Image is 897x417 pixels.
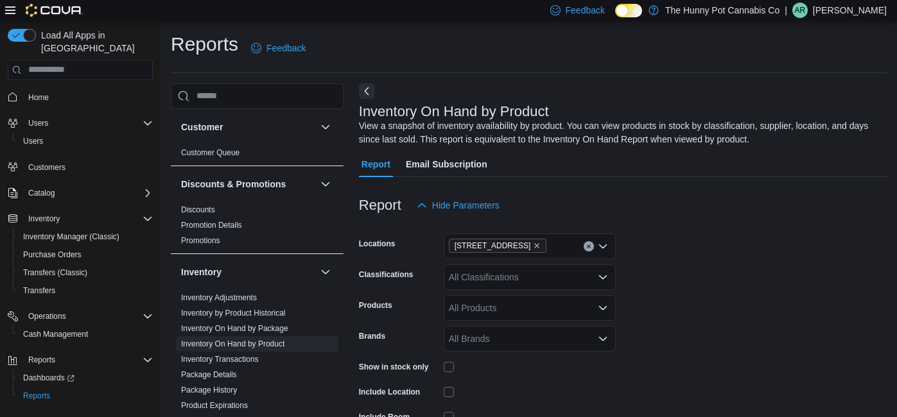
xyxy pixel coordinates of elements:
[266,42,306,55] span: Feedback
[13,264,158,282] button: Transfers (Classic)
[23,232,119,242] span: Inventory Manager (Classic)
[181,266,222,278] h3: Inventory
[181,324,288,333] a: Inventory On Hand by Package
[26,4,83,17] img: Cova
[181,308,286,318] span: Inventory by Product Historical
[406,151,487,177] span: Email Subscription
[23,211,153,226] span: Inventory
[23,185,60,201] button: Catalog
[181,339,284,349] span: Inventory On Hand by Product
[23,352,153,368] span: Reports
[181,370,237,380] span: Package Details
[18,229,153,244] span: Inventory Manager (Classic)
[23,211,65,226] button: Inventory
[181,148,239,158] span: Customer Queue
[181,323,288,334] span: Inventory On Hand by Package
[181,401,248,410] a: Product Expirations
[359,239,396,249] label: Locations
[598,272,608,282] button: Open list of options
[13,387,158,405] button: Reports
[23,268,87,278] span: Transfers (Classic)
[18,133,48,149] a: Users
[3,114,158,132] button: Users
[181,354,259,364] span: Inventory Transactions
[18,283,60,298] a: Transfers
[3,158,158,176] button: Customers
[171,31,238,57] h1: Reports
[23,89,153,105] span: Home
[785,3,787,18] p: |
[181,339,284,348] a: Inventory On Hand by Product
[181,293,257,303] span: Inventory Adjustments
[615,4,642,17] input: Dark Mode
[455,239,531,252] span: [STREET_ADDRESS]
[598,303,608,313] button: Open list of options
[181,178,286,191] h3: Discounts & Promotions
[598,241,608,251] button: Open list of options
[18,327,93,342] a: Cash Management
[18,265,153,280] span: Transfers (Classic)
[181,386,237,395] a: Package History
[246,35,311,61] a: Feedback
[28,214,60,224] span: Inventory
[18,388,153,404] span: Reports
[318,176,333,192] button: Discounts & Promotions
[359,362,429,372] label: Show in stock only
[181,293,257,302] a: Inventory Adjustments
[181,309,286,318] a: Inventory by Product Historical
[181,400,248,411] span: Product Expirations
[23,115,153,131] span: Users
[3,351,158,369] button: Reports
[318,119,333,135] button: Customer
[181,178,315,191] button: Discounts & Promotions
[13,369,158,387] a: Dashboards
[181,220,242,230] span: Promotion Details
[359,300,392,311] label: Products
[566,4,605,17] span: Feedback
[13,228,158,246] button: Inventory Manager (Classic)
[23,391,50,401] span: Reports
[795,3,806,18] span: AR
[181,221,242,230] a: Promotion Details
[23,159,153,175] span: Customers
[28,162,65,173] span: Customers
[28,92,49,103] span: Home
[36,29,153,55] span: Load All Apps in [GEOGRAPHIC_DATA]
[3,307,158,325] button: Operations
[615,17,616,18] span: Dark Mode
[181,148,239,157] a: Customer Queue
[18,370,80,386] a: Dashboards
[181,385,237,395] span: Package History
[13,282,158,300] button: Transfers
[598,334,608,344] button: Open list of options
[359,83,374,99] button: Next
[23,185,153,201] span: Catalog
[181,355,259,364] a: Inventory Transactions
[449,239,547,253] span: 2591 Yonge St
[13,132,158,150] button: Users
[359,104,549,119] h3: Inventory On Hand by Product
[3,88,158,106] button: Home
[318,264,333,280] button: Inventory
[23,250,82,260] span: Purchase Orders
[181,205,215,215] span: Discounts
[23,329,88,339] span: Cash Management
[23,115,53,131] button: Users
[18,247,87,262] a: Purchase Orders
[23,285,55,296] span: Transfers
[13,246,158,264] button: Purchase Orders
[813,3,887,18] p: [PERSON_NAME]
[181,266,315,278] button: Inventory
[28,118,48,128] span: Users
[359,331,385,341] label: Brands
[181,121,223,133] h3: Customer
[23,352,60,368] button: Reports
[181,205,215,214] a: Discounts
[361,151,390,177] span: Report
[23,373,74,383] span: Dashboards
[18,229,125,244] a: Inventory Manager (Classic)
[171,145,344,166] div: Customer
[359,387,420,397] label: Include Location
[23,309,71,324] button: Operations
[181,236,220,245] a: Promotions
